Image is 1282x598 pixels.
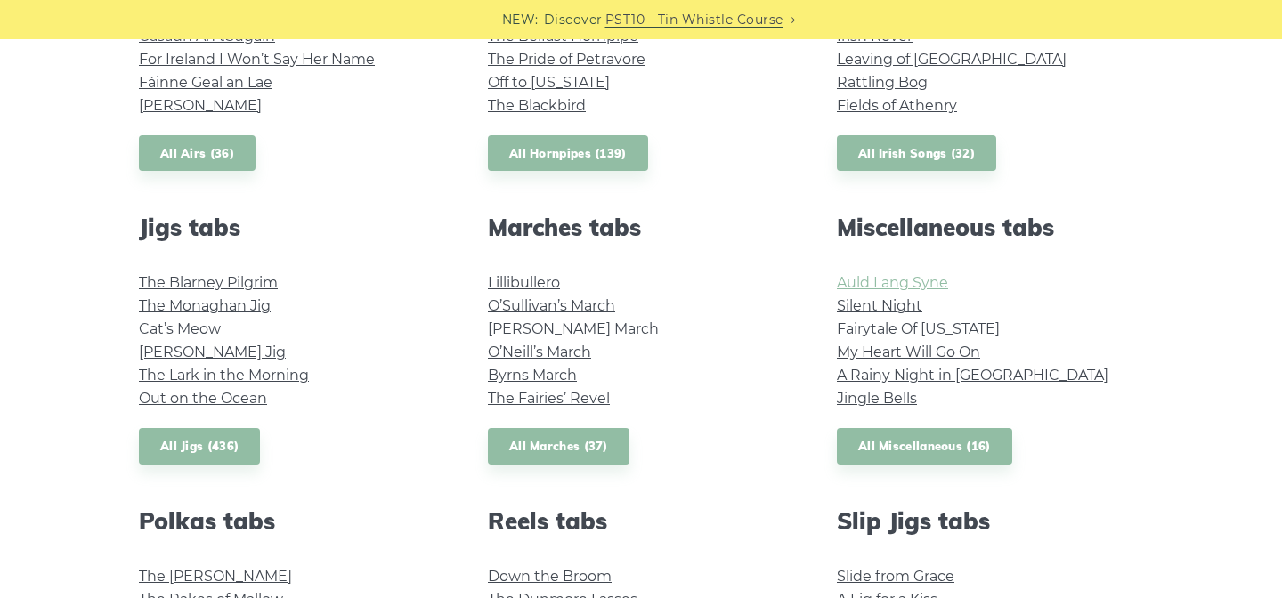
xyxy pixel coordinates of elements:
[837,51,1067,68] a: Leaving of [GEOGRAPHIC_DATA]
[139,97,262,114] a: [PERSON_NAME]
[139,507,445,535] h2: Polkas tabs
[544,10,603,30] span: Discover
[488,51,645,68] a: The Pride of Petravore
[837,507,1143,535] h2: Slip Jigs tabs
[837,274,948,291] a: Auld Lang Syne
[488,274,560,291] a: Lillibullero
[837,568,954,585] a: Slide from Grace
[837,97,957,114] a: Fields of Athenry
[139,28,275,44] a: Casadh An tSúgáin
[837,214,1143,241] h2: Miscellaneous tabs
[837,367,1108,384] a: A Rainy Night in [GEOGRAPHIC_DATA]
[488,507,794,535] h2: Reels tabs
[488,135,648,172] a: All Hornpipes (139)
[488,390,610,407] a: The Fairies’ Revel
[488,367,577,384] a: Byrns March
[488,428,629,465] a: All Marches (37)
[139,274,278,291] a: The Blarney Pilgrim
[488,320,659,337] a: [PERSON_NAME] March
[139,74,272,91] a: Fáinne Geal an Lae
[502,10,539,30] span: NEW:
[488,28,638,44] a: The Belfast Hornpipe
[488,343,591,360] a: O’Neill’s March
[139,214,445,241] h2: Jigs tabs
[139,135,256,172] a: All Airs (36)
[837,135,996,172] a: All Irish Songs (32)
[837,297,922,314] a: Silent Night
[139,390,267,407] a: Out on the Ocean
[837,343,980,360] a: My Heart Will Go On
[488,97,586,114] a: The Blackbird
[488,297,615,314] a: O’Sullivan’s March
[837,428,1012,465] a: All Miscellaneous (16)
[837,28,913,44] a: Irish Rover
[139,51,375,68] a: For Ireland I Won’t Say Her Name
[837,320,1000,337] a: Fairytale Of [US_STATE]
[139,428,260,465] a: All Jigs (436)
[139,320,221,337] a: Cat’s Meow
[837,74,928,91] a: Rattling Bog
[139,343,286,360] a: [PERSON_NAME] Jig
[488,568,612,585] a: Down the Broom
[488,74,610,91] a: Off to [US_STATE]
[837,390,917,407] a: Jingle Bells
[139,367,309,384] a: The Lark in the Morning
[488,214,794,241] h2: Marches tabs
[139,568,292,585] a: The [PERSON_NAME]
[139,297,271,314] a: The Monaghan Jig
[605,10,783,30] a: PST10 - Tin Whistle Course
